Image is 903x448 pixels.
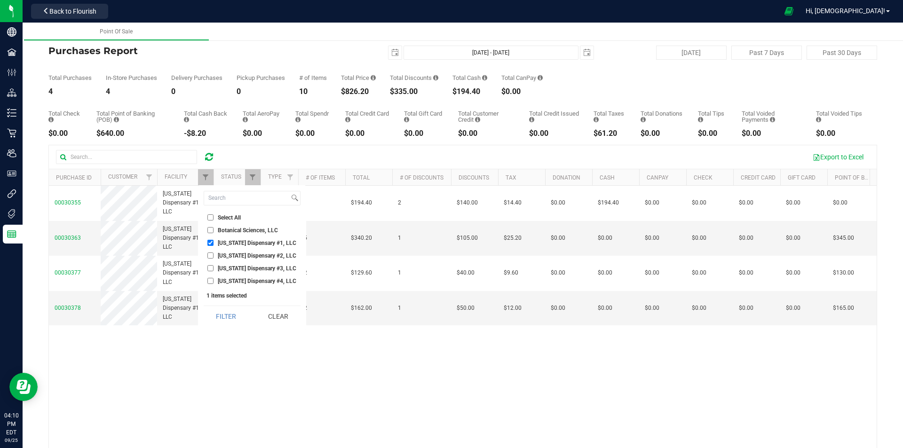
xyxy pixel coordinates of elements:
i: Sum of the successful, non-voided AeroPay payment transactions for all purchases in the date range. [243,117,248,123]
span: $345.00 [833,234,854,243]
i: Sum of the cash-back amounts from rounded-up electronic payments for all purchases in the date ra... [184,117,189,123]
i: Sum of all tips added to successful, non-voided payments for all purchases in the date range. [698,117,703,123]
span: [US_STATE] Dispensary #4, LLC [218,278,296,284]
input: Botanical Sciences, LLC [207,227,214,233]
span: 1 [398,234,401,243]
a: Check [694,174,713,181]
div: $0.00 [641,130,684,137]
a: # of Items [306,174,335,181]
div: $194.40 [452,88,487,95]
a: Purchase ID [56,174,92,181]
div: Total Check [48,110,82,123]
a: Customer [108,173,137,180]
span: $14.40 [504,198,522,207]
span: Botanical Sciences, LLC [218,228,278,233]
span: $0.00 [551,198,565,207]
span: $0.00 [598,234,612,243]
span: $0.00 [739,268,753,277]
div: Total Voided Payments [742,110,802,123]
span: $25.20 [504,234,522,243]
input: Search... [56,150,197,164]
i: Sum of the successful, non-voided gift card payment transactions for all purchases in the date ra... [404,117,409,123]
i: Sum of all round-up-to-next-dollar total price adjustments for all purchases in the date range. [641,117,646,123]
span: [US_STATE] Dispensary #2, LLC [218,253,296,259]
div: $826.20 [341,88,376,95]
div: $0.00 [48,130,82,137]
div: Total Gift Card [404,110,444,123]
span: $0.00 [786,304,800,313]
div: 1 items selected [206,292,298,299]
div: Total Voided Tips [816,110,863,123]
span: $0.00 [692,268,706,277]
a: Filter [142,169,157,185]
button: Past 30 Days [807,46,877,60]
div: Total Price [341,75,376,81]
span: [US_STATE] Dispensary #1, LLC [163,259,208,287]
span: $165.00 [833,304,854,313]
div: $0.00 [295,130,331,137]
inline-svg: Reports [7,229,16,239]
inline-svg: User Roles [7,169,16,178]
inline-svg: Distribution [7,88,16,97]
i: Sum of all tip amounts from voided payment transactions for all purchases in the date range. [816,117,821,123]
span: $0.00 [551,304,565,313]
iframe: Resource center [9,373,38,401]
span: $9.60 [504,268,518,277]
div: 10 [299,88,327,95]
span: 00030355 [55,199,81,206]
inline-svg: Users [7,149,16,158]
button: Clear [255,306,301,327]
input: [US_STATE] Dispensary #4, LLC [207,278,214,284]
a: Donation [553,174,580,181]
a: Filter [245,169,261,185]
div: Total Taxes [594,110,626,123]
div: Total Donations [641,110,684,123]
i: Sum of the successful, non-voided Spendr payment transactions for all purchases in the date range. [295,117,301,123]
a: Point of Banking (POB) [835,174,902,181]
div: $0.00 [742,130,802,137]
div: $0.00 [345,130,390,137]
div: 0 [171,88,222,95]
span: $194.40 [351,198,372,207]
a: Total [353,174,370,181]
div: $61.20 [594,130,626,137]
span: 00030363 [55,235,81,241]
i: Sum of the discount values applied to the all purchases in the date range. [433,75,438,81]
span: $0.00 [786,268,800,277]
div: $0.00 [404,130,444,137]
a: Facility [165,173,187,180]
div: -$8.20 [184,130,229,137]
span: $0.00 [739,234,753,243]
button: Back to Flourish [31,4,108,19]
div: 4 [48,88,92,95]
span: $105.00 [457,234,478,243]
span: $0.00 [645,234,659,243]
div: In-Store Purchases [106,75,157,81]
div: 0 [237,88,285,95]
div: $0.00 [529,130,579,137]
span: $340.20 [351,234,372,243]
a: Discounts [459,174,489,181]
span: $140.00 [457,198,478,207]
input: [US_STATE] Dispensary #1, LLC [207,240,214,246]
div: # of Items [299,75,327,81]
i: Sum of the successful, non-voided cash payment transactions for all purchases in the date range. ... [482,75,487,81]
a: Credit Card [741,174,776,181]
div: Total Customer Credit [458,110,515,123]
p: 09/25 [4,437,18,444]
span: $50.00 [457,304,475,313]
span: $12.00 [504,304,522,313]
a: Status [221,173,241,180]
div: $0.00 [458,130,515,137]
span: $0.00 [692,198,706,207]
span: $0.00 [739,304,753,313]
span: [US_STATE] Dispensary #3, LLC [218,266,296,271]
p: 04:10 PM EDT [4,411,18,437]
i: Sum of the total prices of all purchases in the date range. [371,75,376,81]
span: 2 [398,198,401,207]
h4: Purchases Report [48,46,325,56]
span: $129.60 [351,268,372,277]
i: Sum of the successful, non-voided payments using account credit for all purchases in the date range. [475,117,480,123]
inline-svg: Inventory [7,108,16,118]
i: Sum of the successful, non-voided credit card payment transactions for all purchases in the date ... [345,117,350,123]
